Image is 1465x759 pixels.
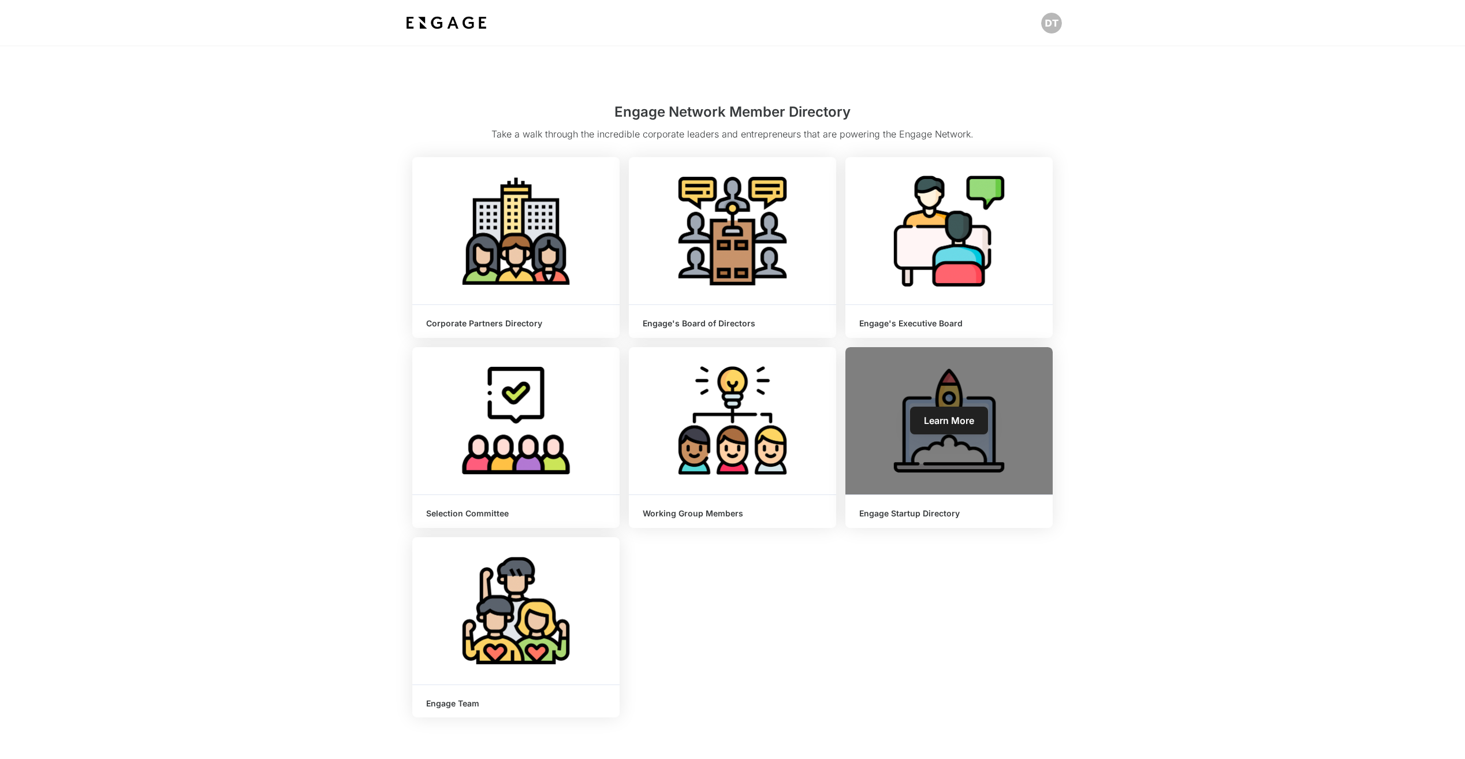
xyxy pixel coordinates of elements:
[426,509,606,519] h6: Selection Committee
[924,415,974,426] span: Learn More
[1041,13,1062,34] button: Open profile menu
[412,127,1053,148] p: Take a walk through the incredible corporate leaders and entrepreneurs that are powering the Enga...
[1041,13,1062,34] img: Profile picture of David Torres
[426,699,606,709] h6: Engage Team
[643,319,822,329] h6: Engage's Board of Directors
[643,509,822,519] h6: Working Group Members
[910,407,988,434] a: Learn More
[426,319,606,329] h6: Corporate Partners Directory
[412,102,1053,127] h2: Engage Network Member Directory
[859,509,1039,519] h6: Engage Startup Directory
[859,319,1039,329] h6: Engage's Executive Board
[404,13,489,34] img: bdf1fb74-1727-4ba0-a5bd-bc74ae9fc70b.jpeg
